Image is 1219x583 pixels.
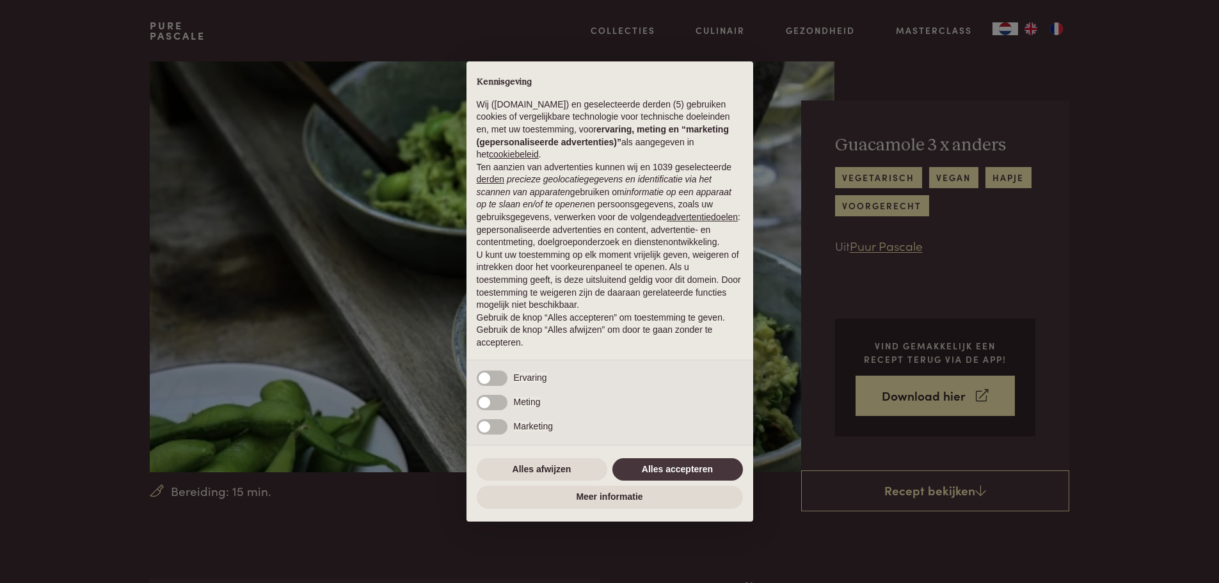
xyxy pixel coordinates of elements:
[477,458,607,481] button: Alles afwijzen
[514,372,547,383] span: Ervaring
[489,149,539,159] a: cookiebeleid
[477,187,732,210] em: informatie op een apparaat op te slaan en/of te openen
[612,458,743,481] button: Alles accepteren
[477,312,743,349] p: Gebruik de knop “Alles accepteren” om toestemming te geven. Gebruik de knop “Alles afwijzen” om d...
[514,397,541,407] span: Meting
[477,174,712,197] em: precieze geolocatiegegevens en identificatie via het scannen van apparaten
[477,77,743,88] h2: Kennisgeving
[667,211,738,224] button: advertentiedoelen
[477,173,505,186] button: derden
[477,161,743,249] p: Ten aanzien van advertenties kunnen wij en 1039 geselecteerde gebruiken om en persoonsgegevens, z...
[477,249,743,312] p: U kunt uw toestemming op elk moment vrijelijk geven, weigeren of intrekken door het voorkeurenpan...
[477,486,743,509] button: Meer informatie
[514,421,553,431] span: Marketing
[477,124,729,147] strong: ervaring, meting en “marketing (gepersonaliseerde advertenties)”
[477,99,743,161] p: Wij ([DOMAIN_NAME]) en geselecteerde derden (5) gebruiken cookies of vergelijkbare technologie vo...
